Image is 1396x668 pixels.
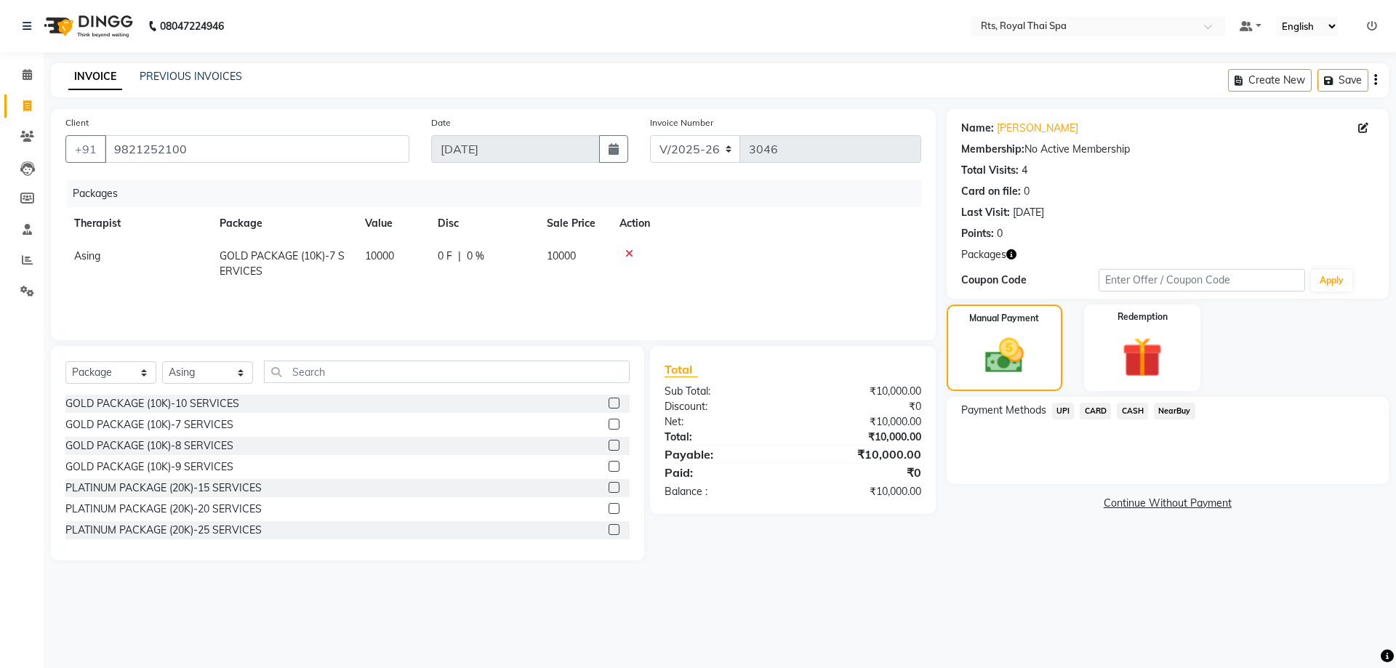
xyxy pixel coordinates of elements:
[654,414,793,430] div: Net:
[654,464,793,481] div: Paid:
[1110,332,1175,382] img: _gift.svg
[654,484,793,499] div: Balance :
[1080,403,1111,419] span: CARD
[997,226,1003,241] div: 0
[65,459,233,475] div: GOLD PACKAGE (10K)-9 SERVICES
[950,496,1386,511] a: Continue Without Payment
[654,430,793,445] div: Total:
[1154,403,1195,419] span: NearBuy
[793,446,931,463] div: ₹10,000.00
[665,362,698,377] span: Total
[538,207,611,240] th: Sale Price
[68,64,122,90] a: INVOICE
[220,249,345,278] span: GOLD PACKAGE (10K)-7 SERVICES
[961,163,1019,178] div: Total Visits:
[961,142,1024,157] div: Membership:
[961,273,1099,288] div: Coupon Code
[37,6,137,47] img: logo
[1311,270,1352,291] button: Apply
[793,399,931,414] div: ₹0
[611,207,921,240] th: Action
[961,226,994,241] div: Points:
[793,484,931,499] div: ₹10,000.00
[793,384,931,399] div: ₹10,000.00
[654,446,793,463] div: Payable:
[356,207,429,240] th: Value
[961,121,994,136] div: Name:
[969,312,1039,325] label: Manual Payment
[654,384,793,399] div: Sub Total:
[654,399,793,414] div: Discount:
[1022,163,1027,178] div: 4
[365,249,394,262] span: 10000
[431,116,451,129] label: Date
[1013,205,1044,220] div: [DATE]
[1117,403,1148,419] span: CASH
[1118,310,1168,323] label: Redemption
[961,184,1021,199] div: Card on file:
[65,207,211,240] th: Therapist
[211,207,356,240] th: Package
[1052,403,1075,419] span: UPI
[467,249,484,264] span: 0 %
[973,334,1036,378] img: _cash.svg
[65,135,106,163] button: +91
[140,70,242,83] a: PREVIOUS INVOICES
[65,480,262,496] div: PLATINUM PACKAGE (20K)-15 SERVICES
[961,142,1374,157] div: No Active Membership
[429,207,538,240] th: Disc
[1099,269,1305,291] input: Enter Offer / Coupon Code
[264,361,630,383] input: Search
[65,438,233,454] div: GOLD PACKAGE (10K)-8 SERVICES
[793,464,931,481] div: ₹0
[997,121,1078,136] a: [PERSON_NAME]
[65,502,262,517] div: PLATINUM PACKAGE (20K)-20 SERVICES
[65,417,233,432] div: GOLD PACKAGE (10K)-7 SERVICES
[793,414,931,430] div: ₹10,000.00
[961,403,1046,418] span: Payment Methods
[67,180,932,207] div: Packages
[650,116,713,129] label: Invoice Number
[65,523,262,538] div: PLATINUM PACKAGE (20K)-25 SERVICES
[961,247,1006,262] span: Packages
[1024,184,1030,199] div: 0
[1317,69,1368,92] button: Save
[65,116,89,129] label: Client
[438,249,452,264] span: 0 F
[105,135,409,163] input: Search by Name/Mobile/Email/Code
[458,249,461,264] span: |
[793,430,931,445] div: ₹10,000.00
[1228,69,1312,92] button: Create New
[65,396,239,411] div: GOLD PACKAGE (10K)-10 SERVICES
[74,249,100,262] span: Asing
[160,6,224,47] b: 08047224946
[547,249,576,262] span: 10000
[961,205,1010,220] div: Last Visit:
